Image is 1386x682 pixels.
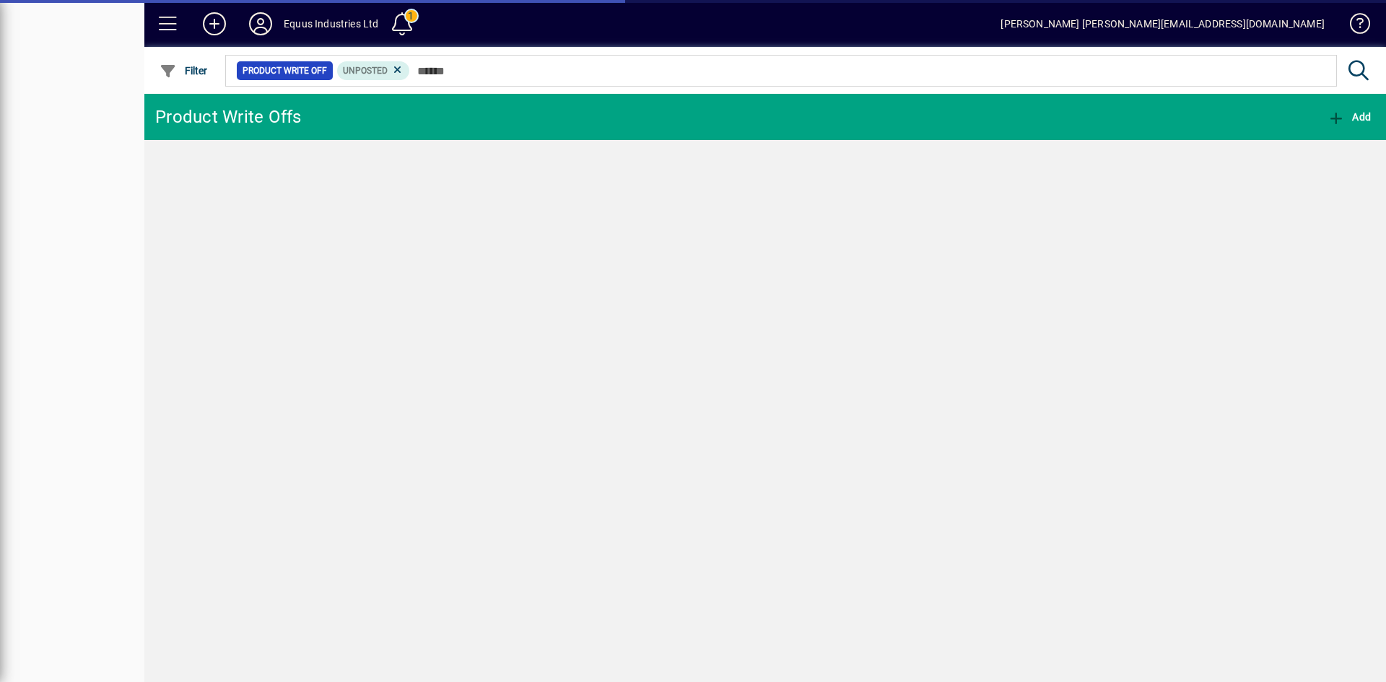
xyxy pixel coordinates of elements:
div: [PERSON_NAME] [PERSON_NAME][EMAIL_ADDRESS][DOMAIN_NAME] [1001,12,1325,35]
span: Filter [160,65,208,76]
span: Product Write Off [243,64,327,78]
button: Add [191,11,237,37]
a: Knowledge Base [1339,3,1368,50]
span: Add [1328,111,1371,123]
span: Unposted [343,66,388,76]
div: Product Write Offs [155,105,302,128]
button: Profile [237,11,284,37]
mat-chip: Product Movement Status: Unposted [337,61,410,80]
button: Add [1324,104,1374,130]
button: Filter [156,58,212,84]
div: Equus Industries Ltd [284,12,379,35]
